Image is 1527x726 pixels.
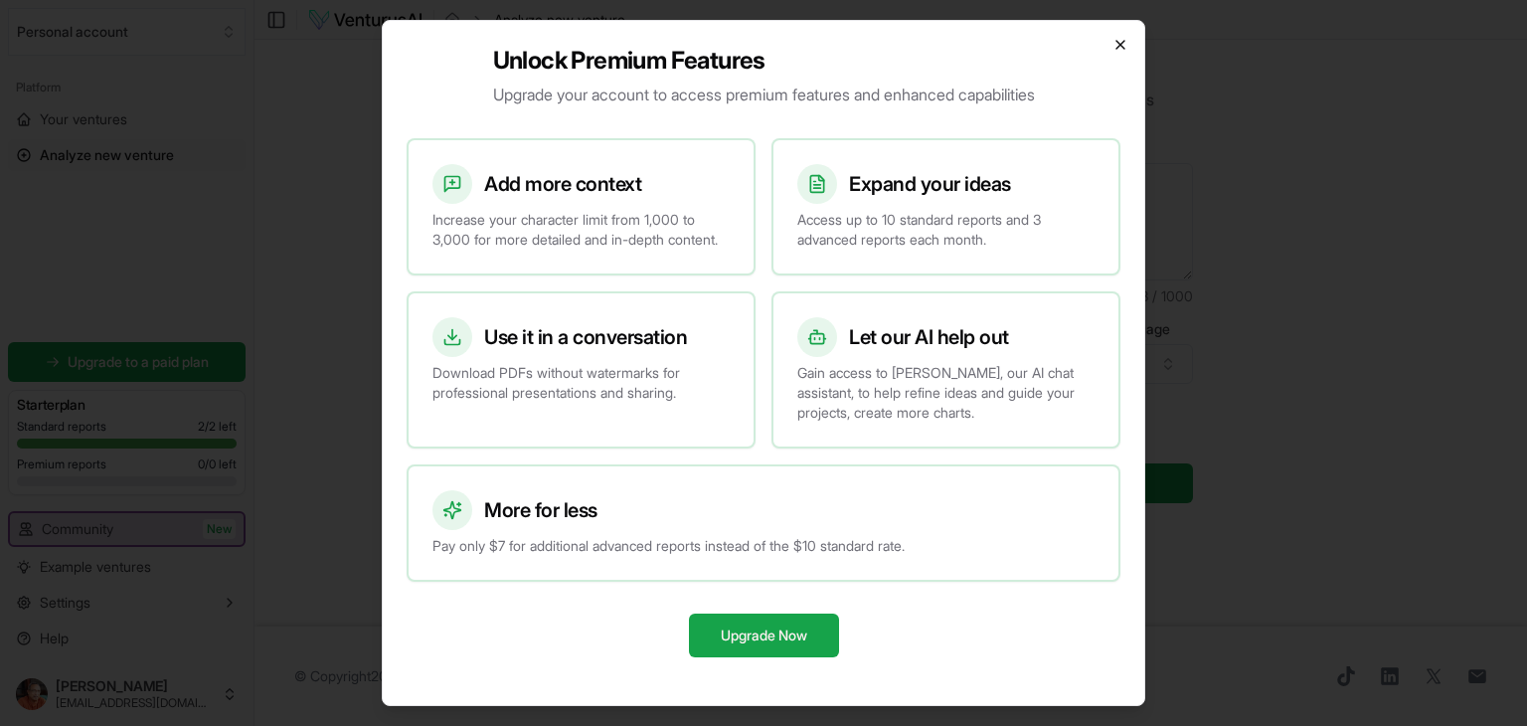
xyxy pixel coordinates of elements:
h3: More for less [484,496,597,524]
p: Upgrade your account to access premium features and enhanced capabilities [493,83,1035,106]
h3: Expand your ideas [849,170,1011,198]
h2: Unlock Premium Features [493,45,1035,77]
p: Pay only $7 for additional advanced reports instead of the $10 standard rate. [432,536,1095,556]
button: Upgrade Now [689,614,839,657]
h3: Add more context [484,170,641,198]
h3: Let our AI help out [849,323,1009,351]
p: Increase your character limit from 1,000 to 3,000 for more detailed and in-depth content. [432,210,730,250]
p: Access up to 10 standard reports and 3 advanced reports each month. [797,210,1095,250]
h3: Use it in a conversation [484,323,687,351]
p: Gain access to [PERSON_NAME], our AI chat assistant, to help refine ideas and guide your projects... [797,363,1095,423]
p: Download PDFs without watermarks for professional presentations and sharing. [432,363,730,403]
